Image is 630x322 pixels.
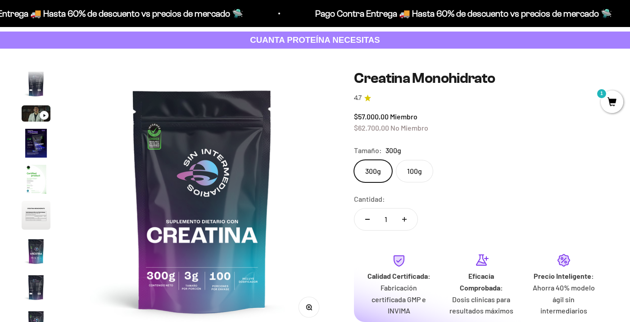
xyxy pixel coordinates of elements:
img: Creatina Monohidrato [22,201,50,230]
p: Pago Contra Entrega 🚚 Hasta 60% de descuento vs precios de mercado 🛸 [314,6,611,21]
p: Ahorra 40% modelo ágil sin intermediarios [530,282,598,317]
span: 4.7 [354,93,362,103]
button: Ir al artículo 7 [22,237,50,268]
button: Ir al artículo 4 [22,129,50,160]
span: $57.000,00 [354,112,389,121]
legend: Tamaño: [354,145,382,156]
strong: CUANTA PROTEÍNA NECESITAS [250,35,380,45]
strong: Calidad Certificada: [367,272,431,280]
span: $62.700,00 [354,123,389,132]
span: 300g [385,145,401,156]
button: Ir al artículo 2 [22,69,50,101]
p: Fabricación certificada GMP e INVIMA [365,282,433,317]
strong: Eficacia Comprobada: [460,272,503,292]
mark: 1 [596,88,607,99]
span: Miembro [390,112,417,121]
button: Ir al artículo 3 [22,105,50,124]
span: No Miembro [390,123,428,132]
button: Aumentar cantidad [391,209,417,230]
img: Creatina Monohidrato [22,69,50,98]
label: Cantidad: [354,193,385,205]
img: Creatina Monohidrato [22,273,50,302]
img: Creatina Monohidrato [22,237,50,266]
p: Dosis clínicas para resultados máximos [447,294,515,317]
a: 4.74.7 de 5.0 estrellas [354,93,608,103]
button: Reducir cantidad [354,209,381,230]
button: Ir al artículo 5 [22,165,50,196]
button: Ir al artículo 8 [22,273,50,304]
img: Creatina Monohidrato [22,165,50,194]
img: Creatina Monohidrato [22,129,50,158]
a: 1 [601,98,623,108]
button: Ir al artículo 6 [22,201,50,232]
strong: Precio Inteligente: [534,272,594,280]
h1: Creatina Monohidrato [354,70,608,86]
